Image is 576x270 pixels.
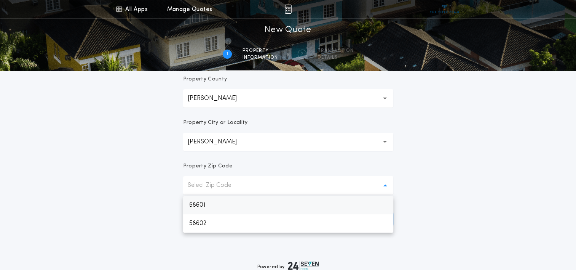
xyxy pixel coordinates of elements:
h1: New Quote [265,24,311,36]
h2: 2 [301,51,303,57]
span: Property [243,48,278,54]
span: details [318,55,354,61]
p: Property County [183,76,227,83]
img: img [284,5,292,14]
ul: Select Zip Code [183,196,393,233]
p: 58602 [183,214,393,233]
p: Property City or Locality [183,119,248,127]
p: [PERSON_NAME] [188,137,249,146]
button: [PERSON_NAME] [183,89,393,108]
img: vs-icon [430,5,459,13]
p: [PERSON_NAME] [188,94,249,103]
span: Transaction [318,48,354,54]
button: [PERSON_NAME] [183,133,393,151]
span: information [243,55,278,61]
button: Select Zip Code [183,176,393,194]
h2: 1 [227,51,228,57]
p: Select Zip Code [188,181,244,190]
p: Property Zip Code [183,162,233,170]
p: 58601 [183,196,393,214]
